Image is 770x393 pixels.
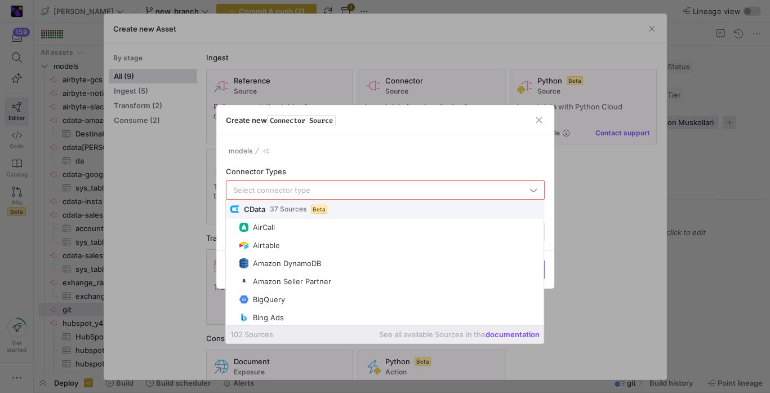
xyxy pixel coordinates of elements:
[239,258,248,268] img: Amazon DynamoDB
[244,205,265,214] span: CData
[485,330,539,339] a: documentation
[253,259,321,268] div: Amazon DynamoDB
[229,147,252,155] span: models
[226,167,545,176] div: Connector Types
[239,295,248,304] img: BigQuery
[253,223,275,232] div: AirCall
[267,115,336,126] span: Connector Source
[253,313,284,322] div: Bing Ads
[253,295,285,304] div: BigQuery
[311,205,327,214] span: Beta
[239,313,248,322] img: Bing Ads
[239,223,248,232] img: AirCall
[253,277,331,286] div: Amazon Seller Partner
[239,279,248,284] img: Amazon Seller Partner
[239,241,248,250] img: Airtable
[226,144,255,158] button: models
[379,330,539,339] p: See all available Sources in the
[253,241,280,250] div: Airtable
[230,330,273,339] div: 102 Sources
[226,116,336,125] h3: Create new
[270,205,306,213] span: 37 Sources
[233,186,527,195] input: Select connector type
